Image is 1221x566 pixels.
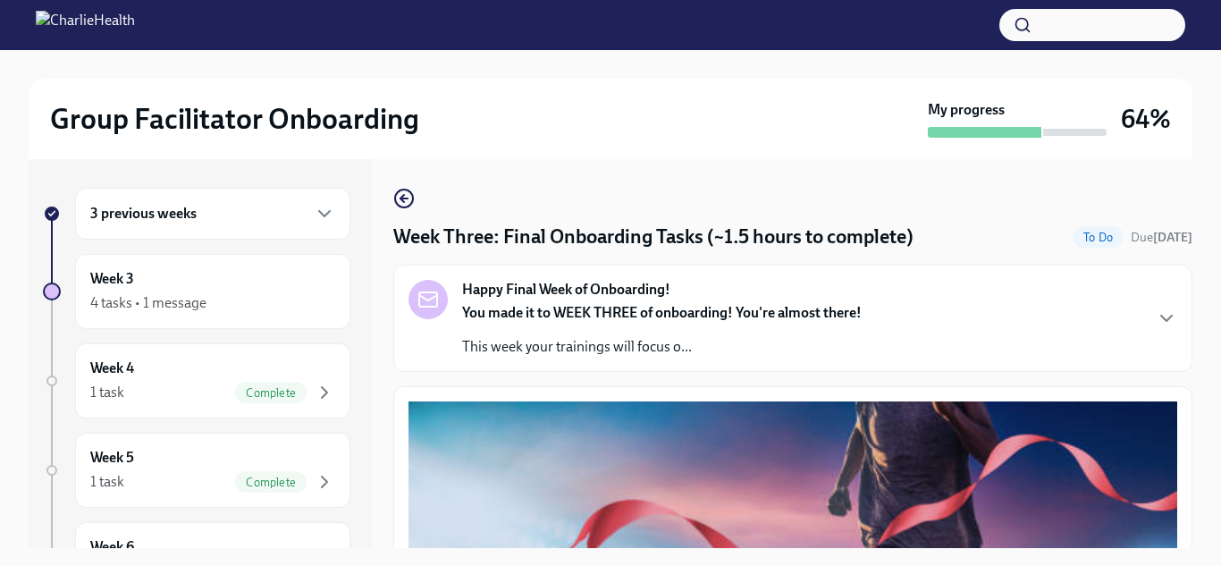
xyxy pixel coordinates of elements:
[235,476,307,489] span: Complete
[393,224,914,250] h4: Week Three: Final Onboarding Tasks (~1.5 hours to complete)
[43,433,350,508] a: Week 51 taskComplete
[928,100,1005,120] strong: My progress
[90,359,134,378] h6: Week 4
[90,537,134,557] h6: Week 6
[90,448,134,468] h6: Week 5
[1153,230,1192,245] strong: [DATE]
[462,337,862,357] p: This week your trainings will focus o...
[1131,230,1192,245] span: Due
[1121,103,1171,135] h3: 64%
[90,204,197,224] h6: 3 previous weeks
[235,386,307,400] span: Complete
[90,472,124,492] div: 1 task
[36,11,135,39] img: CharlieHealth
[75,188,350,240] div: 3 previous weeks
[1073,231,1124,244] span: To Do
[462,280,670,300] strong: Happy Final Week of Onboarding!
[1131,229,1192,246] span: October 11th, 2025 10:00
[43,254,350,329] a: Week 34 tasks • 1 message
[50,101,419,137] h2: Group Facilitator Onboarding
[90,269,134,289] h6: Week 3
[90,293,206,313] div: 4 tasks • 1 message
[90,383,124,402] div: 1 task
[462,304,862,321] strong: You made it to WEEK THREE of onboarding! You're almost there!
[43,343,350,418] a: Week 41 taskComplete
